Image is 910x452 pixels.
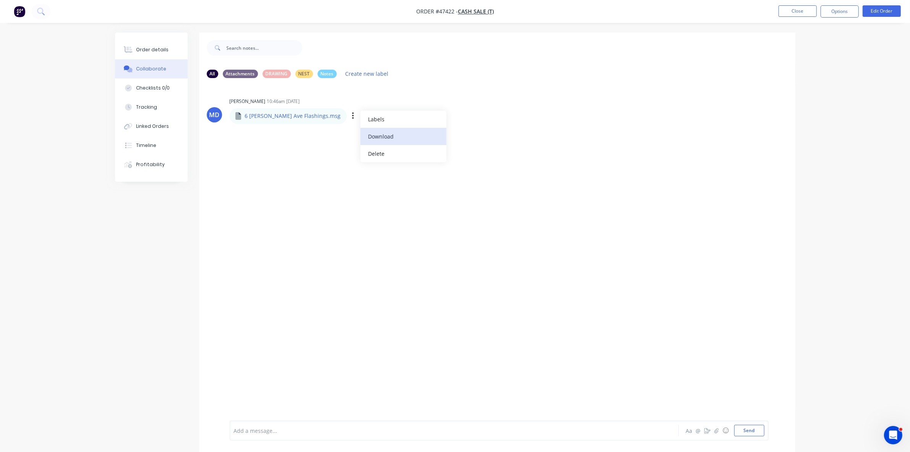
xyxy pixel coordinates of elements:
div: Attachments [223,70,258,78]
div: Timeline [136,142,156,149]
button: Options [821,5,859,18]
button: Edit Order [863,5,901,17]
button: Timeline [115,136,188,155]
iframe: Intercom live chat [884,426,902,444]
a: CASH SALE (T) [458,8,494,15]
button: Aa [685,426,694,435]
button: Linked Orders [115,117,188,136]
button: Send [734,425,764,436]
div: Checklists 0/0 [136,85,170,91]
div: [PERSON_NAME] [230,98,266,105]
div: Collaborate [136,65,166,72]
span: Order #47422 - [416,8,458,15]
button: ☺ [721,426,730,435]
button: Create new label [341,69,393,79]
div: NEST [295,70,313,78]
button: Checklists 0/0 [115,78,188,98]
input: Search notes... [227,40,302,55]
div: Notes [318,70,337,78]
button: Order details [115,40,188,59]
button: Collaborate [115,59,188,78]
div: DRAWING [263,70,291,78]
div: Order details [136,46,169,53]
p: 6 [PERSON_NAME] Ave Flashings.msg [245,112,341,120]
button: Close [779,5,817,17]
div: Linked Orders [136,123,169,130]
button: Tracking [115,98,188,117]
div: 10:46am [DATE] [267,98,300,105]
button: Delete [360,145,446,162]
div: All [207,70,218,78]
button: Labels [360,111,446,128]
button: @ [694,426,703,435]
div: Tracking [136,104,157,111]
img: Factory [14,6,25,17]
div: Profitability [136,161,165,168]
div: MD [209,110,219,119]
button: Download [360,128,446,145]
button: Profitability [115,155,188,174]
